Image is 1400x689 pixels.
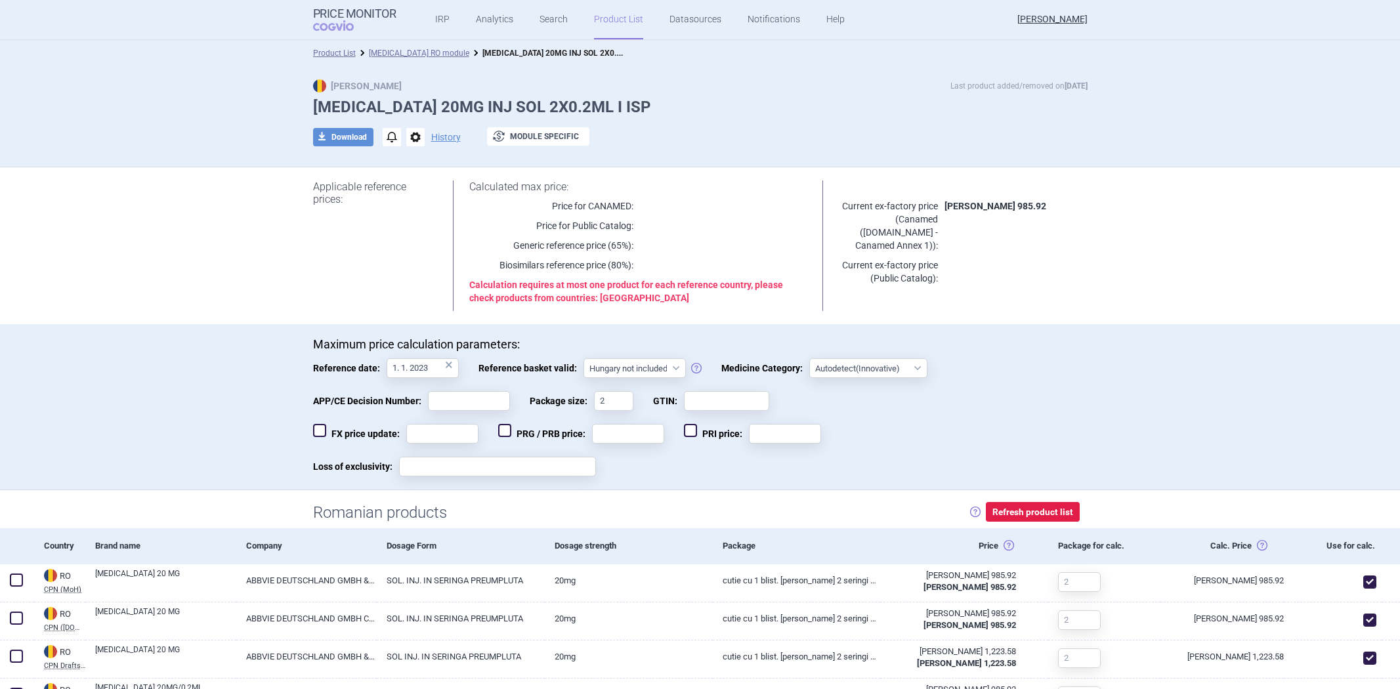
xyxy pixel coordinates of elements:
a: Cutie cu 1 blist. [PERSON_NAME] 2 seringi preumplute (0,2 ml solutie sterila) si doua tampoane cu... [713,564,881,596]
div: [PERSON_NAME] 985.92 [890,570,1016,581]
div: Package for calc. [1048,528,1160,564]
button: Module specific [487,127,589,146]
div: Dosage strength [545,528,713,564]
a: ROROCPN (MoH) [34,568,85,593]
input: Reference date:× [387,358,459,378]
div: Use for calc. [1284,528,1382,564]
a: 20mg [545,602,713,635]
a: Cutie cu 1 blist. [PERSON_NAME] 2 seringi preumplute (0,2 ml solutie sterila) si doua tampoane cu... [713,640,881,673]
a: Product List [313,49,356,58]
div: Country [34,528,85,564]
div: RO [44,645,85,659]
a: ABBVIE DEUTSCHLAND GMBH CO. KG [236,602,376,635]
img: RO [313,79,326,93]
abbr: Ex-Factory without VAT from source [890,570,1016,593]
p: Maximum price calculation parameters: [313,337,1088,352]
span: FX price update: [313,424,406,444]
input: PRG / PRB price: [592,424,664,444]
abbr: Ex-Factory without VAT from source [890,608,1016,631]
span: GTIN: [653,391,684,411]
strong: [PERSON_NAME] 1,223.58 [917,658,1016,668]
h1: [MEDICAL_DATA] 20MG INJ SOL 2X0.2ML I ISP [313,98,1088,117]
select: Reference basket valid: [583,358,686,378]
li: Product List [313,47,356,60]
div: Company [236,528,376,564]
a: 20mg [545,640,713,673]
a: Cutie cu 1 blist. [PERSON_NAME] 2 seringi preumplute (0,2 ml solutie sterila) si doua tampoane cu... [713,602,881,635]
button: History [431,133,461,142]
img: Romania [44,607,57,620]
div: Calc. Price [1160,528,1284,564]
p: Current ex-factory price ( Public Catalog ): [839,259,938,285]
span: Loss of exclusivity: [313,457,399,476]
a: [MEDICAL_DATA] 20 MG [95,568,236,591]
input: 2 [1058,648,1101,668]
a: ROROCPN ([DOMAIN_NAME]) [34,606,85,631]
a: ABBVIE DEUTSCHLAND GMBH & CO. KG [236,564,376,596]
span: APP/CE Decision Number: [313,391,428,411]
abbr: CPN ([DOMAIN_NAME]) [44,624,85,631]
input: 2 [1058,572,1101,592]
a: [MEDICAL_DATA] 20 MG [95,644,236,667]
div: × [445,358,453,372]
a: SOL. INJ. IN SERINGA PREUMPLUTA [377,564,545,596]
div: RO [44,569,85,583]
strong: [PERSON_NAME] 985.92 [923,582,1016,592]
abbr: CPN (MoH) [44,586,85,593]
div: [PERSON_NAME] 1,223.58 [890,646,1016,658]
abbr: Ex-Factory without VAT from source [890,646,1016,669]
button: Refresh product list [986,502,1080,522]
strong: Price Monitor [313,7,396,20]
a: Price MonitorCOGVIO [313,7,396,32]
a: [PERSON_NAME] 1,223.58 [1160,640,1284,673]
span: Package size: [530,391,594,411]
input: Loss of exclusivity: [399,457,596,476]
strong: Calculation requires at most one product for each reference country , please check products from ... [469,280,783,303]
img: Romania [44,645,57,658]
span: PRI price: [684,424,749,444]
li: HUMIRA 20MG INJ SOL 2X0.2ML I ISP [469,47,627,60]
span: PRG / PRB price: [498,424,592,444]
div: Brand name [85,528,236,564]
select: Medicine Category: [809,358,927,378]
p: Generic reference price (65%): [469,239,633,252]
strong: [PERSON_NAME] 985.92 [944,201,1046,211]
input: FX price update: [406,424,478,444]
li: Humira RO module [356,47,469,60]
button: Download [313,128,373,146]
h1: Applicable reference prices: [313,180,437,205]
a: [PERSON_NAME] 985.92 [1160,602,1284,635]
a: ROROCPN Drafts (MoH) [34,644,85,669]
input: APP/CE Decision Number: [428,391,510,411]
input: GTIN: [684,391,769,411]
strong: [PERSON_NAME] 985.92 [923,620,1016,630]
span: Medicine Category: [721,358,809,378]
div: [PERSON_NAME] 985.92 [890,608,1016,619]
input: 2 [1058,610,1101,630]
p: Last product added/removed on [950,79,1088,93]
a: ABBVIE DEUTSCHLAND GMBH & CO. KG [236,640,376,673]
a: [MEDICAL_DATA] 20 MG [95,606,236,629]
p: Current ex-factory price ( Canamed ([DOMAIN_NAME] - Canamed Annex 1) ): [839,199,938,252]
div: Price [880,528,1048,564]
h1: Calculated max price: [469,180,807,193]
p: Price for Public Catalog : [469,219,633,232]
a: [PERSON_NAME] 985.92 [1160,564,1284,596]
p: Price for CANAMED : [469,199,633,213]
input: PRI price: [749,424,821,444]
img: Romania [44,569,57,582]
div: Package [713,528,881,564]
h1: Romanian products [313,503,447,522]
a: SOL INJ. IN SERINGA PREUMPLUTA [377,640,545,673]
span: COGVIO [313,20,372,31]
p: Biosimilars reference price (80%): [469,259,633,272]
strong: [MEDICAL_DATA] 20MG INJ SOL 2X0.2ML I ISP [482,46,652,58]
a: [MEDICAL_DATA] RO module [369,49,469,58]
div: Dosage Form [377,528,545,564]
abbr: CPN Drafts (MoH) [44,662,85,669]
span: Reference basket valid: [478,358,583,378]
a: 20mg [545,564,713,596]
div: RO [44,607,85,621]
span: Reference date: [313,358,387,378]
strong: [DATE] [1065,81,1088,91]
